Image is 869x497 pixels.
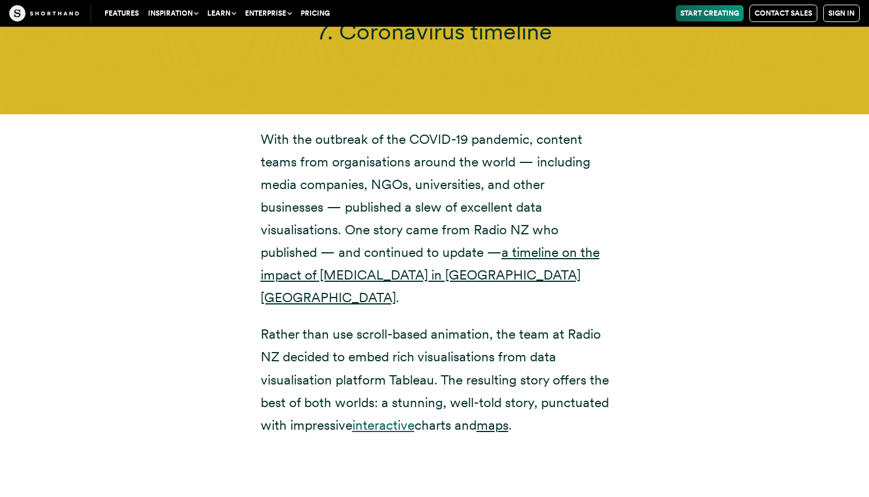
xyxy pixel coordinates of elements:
p: Rather than use scroll-based animation, the team at Radio NZ decided to embed rich visualisations... [261,323,609,436]
a: Pricing [296,5,334,21]
a: Features [100,5,143,21]
button: Inspiration [143,5,203,21]
button: Enterprise [240,5,296,21]
a: maps [477,417,509,433]
p: With the outbreak of the COVID-19 pandemic, content teams from organisations around the world — i... [261,128,609,310]
a: interactive [352,417,414,433]
img: The Craft [9,5,79,21]
a: a timeline on the impact of [MEDICAL_DATA] in [GEOGRAPHIC_DATA] [GEOGRAPHIC_DATA] [261,244,600,306]
a: Contact Sales [749,5,817,22]
a: Sign in [823,5,860,22]
a: Start Creating [676,5,744,21]
button: Learn [203,5,240,21]
span: 7. Coronavirus timeline [317,17,552,45]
